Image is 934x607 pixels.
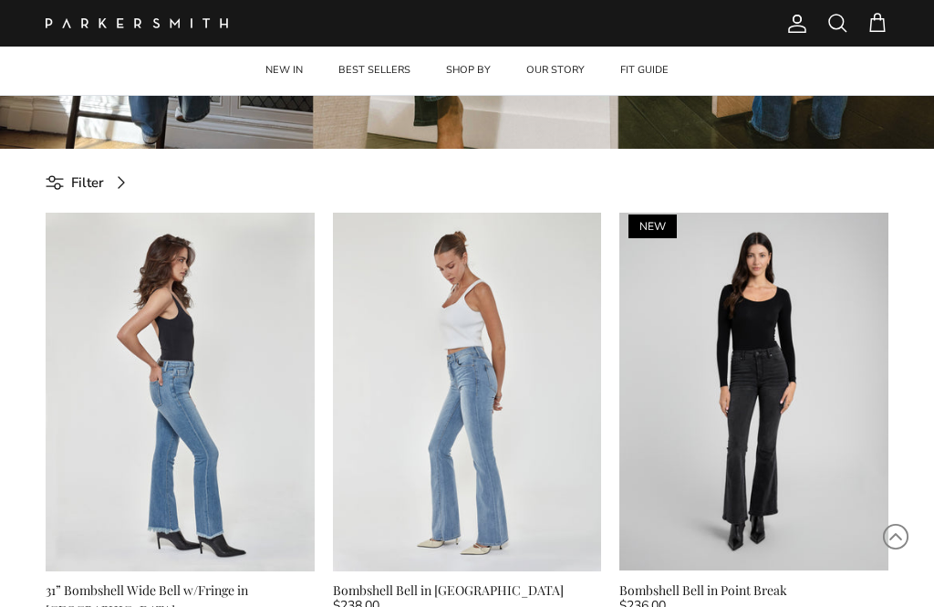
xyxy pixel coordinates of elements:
[779,13,808,35] a: Account
[604,47,685,95] a: FIT GUIDE
[71,172,104,194] span: Filter
[619,581,888,601] div: Bombshell Bell in Point Break
[882,523,909,550] svg: Scroll to Top
[430,47,507,95] a: SHOP BY
[249,47,319,95] a: NEW IN
[333,581,602,601] div: Bombshell Bell in [GEOGRAPHIC_DATA]
[322,47,427,95] a: BEST SELLERS
[510,47,601,95] a: OUR STORY
[46,162,139,204] a: Filter
[46,18,228,28] img: Parker Smith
